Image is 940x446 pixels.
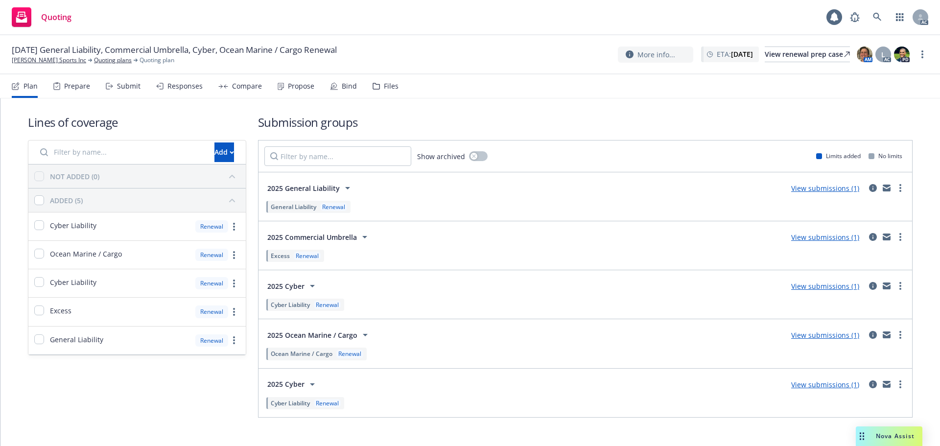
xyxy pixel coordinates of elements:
span: Ocean Marine / Cargo [50,249,122,259]
span: Cyber Liability [271,301,310,309]
div: Responses [167,82,203,90]
span: More info... [637,49,675,60]
a: more [228,249,240,261]
span: Excess [50,305,71,316]
a: View submissions (1) [791,233,859,242]
div: ADDED (5) [50,195,83,206]
span: Quoting [41,13,71,21]
span: ETA : [717,49,753,59]
a: more [228,306,240,318]
div: Propose [288,82,314,90]
strong: [DATE] [731,49,753,59]
span: Show archived [417,151,465,162]
div: Renewal [320,203,347,211]
div: Renewal [314,399,341,407]
div: Files [384,82,399,90]
div: Submit [117,82,141,90]
button: 2025 Commercial Umbrella [264,227,374,247]
button: Nova Assist [856,426,922,446]
button: ADDED (5) [50,192,240,208]
a: more [894,378,906,390]
button: Add [214,142,234,162]
span: 2025 Cyber [267,281,305,291]
a: [PERSON_NAME] Sports Inc [12,56,86,65]
input: Filter by name... [34,142,209,162]
span: General Liability [50,334,103,345]
span: 2025 Commercial Umbrella [267,232,357,242]
div: Drag to move [856,426,868,446]
a: mail [881,329,893,341]
div: Prepare [64,82,90,90]
a: circleInformation [867,329,879,341]
span: Ocean Marine / Cargo [271,350,332,358]
span: [DATE] General Liability, Commercial Umbrella, Cyber, Ocean Marine / Cargo Renewal [12,44,337,56]
span: 2025 General Liability [267,183,340,193]
img: photo [857,47,872,62]
a: mail [881,182,893,194]
h1: Lines of coverage [28,114,246,130]
h1: Submission groups [258,114,913,130]
input: Filter by name... [264,146,411,166]
a: View submissions (1) [791,380,859,389]
span: 2025 Ocean Marine / Cargo [267,330,357,340]
a: more [228,334,240,346]
button: 2025 Ocean Marine / Cargo [264,325,374,345]
div: Renewal [336,350,363,358]
a: more [894,231,906,243]
span: Quoting plan [140,56,174,65]
span: Cyber Liability [271,399,310,407]
span: Nova Assist [876,432,915,440]
div: Renewal [195,334,228,347]
a: Report a Bug [845,7,865,27]
a: mail [881,231,893,243]
a: more [894,182,906,194]
span: 2025 Cyber [267,379,305,389]
a: more [228,221,240,233]
a: View submissions (1) [791,184,859,193]
a: more [228,278,240,289]
div: Renewal [195,305,228,318]
a: circleInformation [867,378,879,390]
a: circleInformation [867,231,879,243]
div: Renewal [195,220,228,233]
div: Renewal [195,249,228,261]
a: more [894,280,906,292]
a: more [916,48,928,60]
button: NOT ADDED (0) [50,168,240,184]
span: Cyber Liability [50,277,96,287]
a: Switch app [890,7,910,27]
a: Quoting [8,3,75,31]
button: 2025 Cyber [264,276,321,296]
span: General Liability [271,203,316,211]
div: No limits [869,152,902,160]
a: Search [868,7,887,27]
div: Compare [232,82,262,90]
div: Plan [23,82,38,90]
div: Renewal [294,252,321,260]
a: View submissions (1) [791,282,859,291]
div: Limits added [816,152,861,160]
a: Quoting plans [94,56,132,65]
img: photo [894,47,910,62]
button: 2025 Cyber [264,375,321,394]
div: NOT ADDED (0) [50,171,99,182]
div: Renewal [314,301,341,309]
a: mail [881,378,893,390]
a: View submissions (1) [791,330,859,340]
span: Cyber Liability [50,220,96,231]
a: circleInformation [867,182,879,194]
a: circleInformation [867,280,879,292]
a: View renewal prep case [765,47,850,62]
span: L [881,49,885,60]
div: Bind [342,82,357,90]
a: more [894,329,906,341]
button: More info... [618,47,693,63]
button: 2025 General Liability [264,178,356,198]
a: mail [881,280,893,292]
span: Excess [271,252,290,260]
div: Renewal [195,277,228,289]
